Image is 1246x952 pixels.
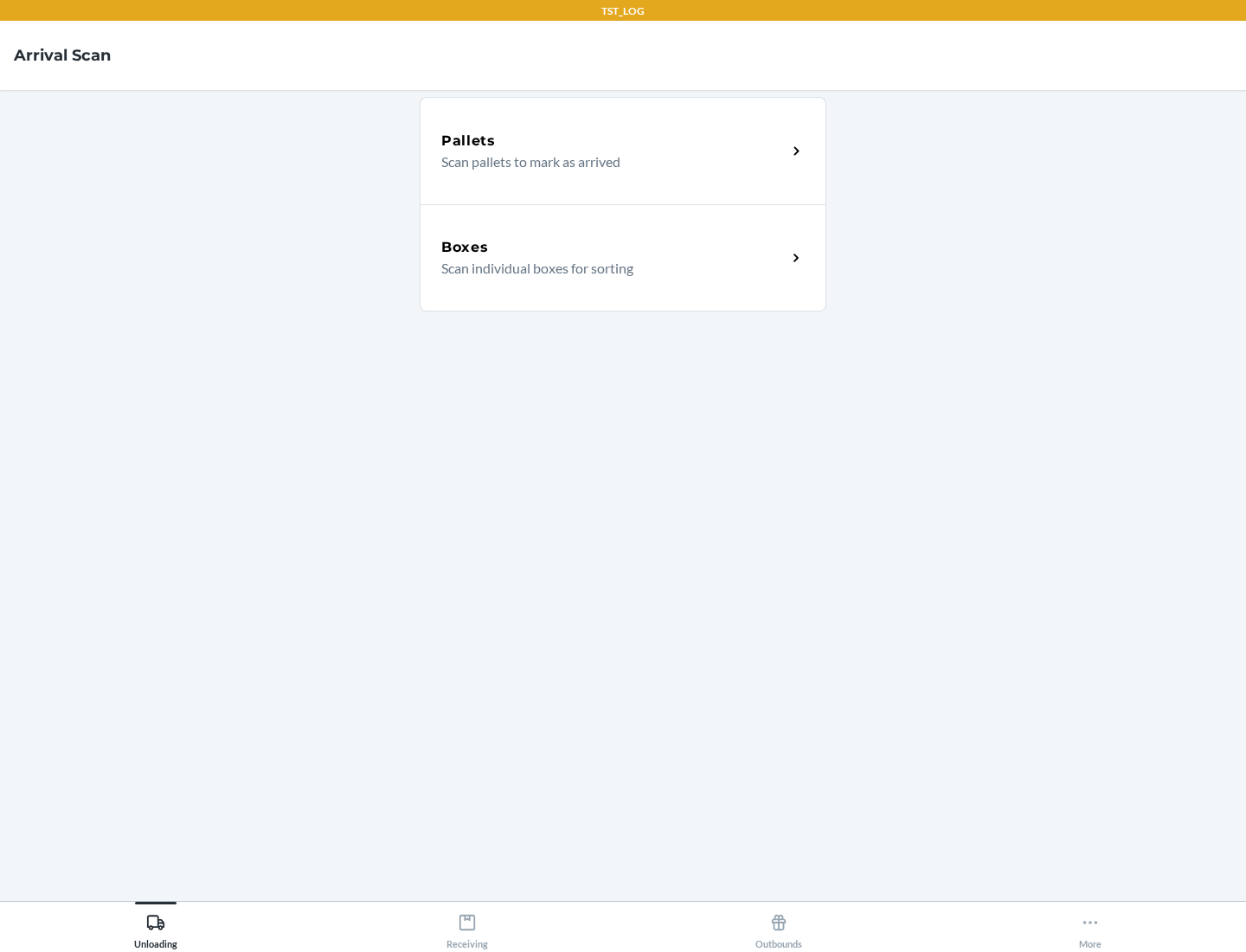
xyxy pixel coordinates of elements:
h5: Boxes [441,237,489,258]
div: Outbounds [755,906,802,949]
p: Scan individual boxes for sorting [441,258,773,279]
p: Scan pallets to mark as arrived [441,151,773,172]
button: Outbounds [623,902,934,949]
a: BoxesScan individual boxes for sorting [420,204,826,312]
div: Unloading [134,906,177,949]
div: More [1079,906,1101,949]
p: TST_LOG [601,3,645,19]
button: More [934,902,1246,949]
div: Receiving [446,906,488,949]
h4: Arrival Scan [14,44,111,67]
a: PalletsScan pallets to mark as arrived [420,97,826,204]
button: Receiving [311,902,623,949]
h5: Pallets [441,131,496,151]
